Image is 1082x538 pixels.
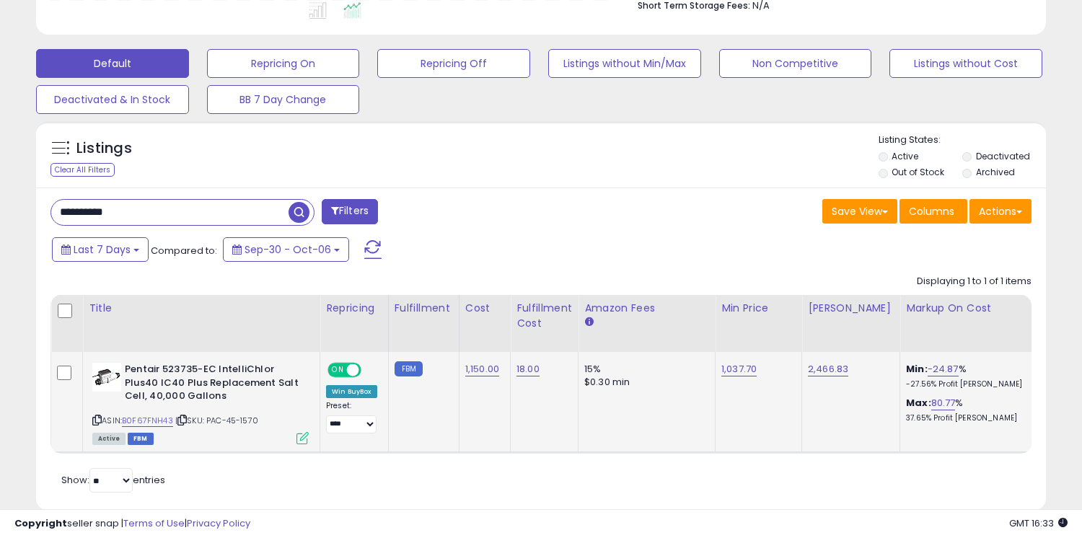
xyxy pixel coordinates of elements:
span: FBM [128,433,154,445]
h5: Listings [76,138,132,159]
button: Last 7 Days [52,237,149,262]
b: Pentair 523735-EC IntelliChlor Plus40 IC40 Plus Replacement Salt Cell, 40,000 Gallons [125,363,300,407]
div: Cost [465,301,504,316]
button: BB 7 Day Change [207,85,360,114]
button: Repricing Off [377,49,530,78]
div: Preset: [326,401,377,433]
a: 80.77 [931,396,956,410]
span: Last 7 Days [74,242,131,257]
div: % [906,397,1026,423]
label: Deactivated [976,150,1030,162]
div: Win BuyBox [326,385,377,398]
button: Save View [822,199,897,224]
div: seller snap | | [14,517,250,531]
div: Displaying 1 to 1 of 1 items [917,275,1032,288]
span: 2025-10-14 16:33 GMT [1009,516,1068,530]
div: Amazon Fees [584,301,709,316]
button: Deactivated & In Stock [36,85,189,114]
strong: Copyright [14,516,67,530]
a: Privacy Policy [187,516,250,530]
button: Listings without Min/Max [548,49,701,78]
button: Filters [322,199,378,224]
button: Listings without Cost [889,49,1042,78]
b: Min: [906,362,928,376]
a: 1,037.70 [721,362,757,376]
div: 15% [584,363,704,376]
p: 37.65% Profit [PERSON_NAME] [906,413,1026,423]
span: Compared to: [151,244,217,257]
span: ON [329,364,347,376]
button: Columns [900,199,967,224]
label: Archived [976,166,1015,178]
button: Sep-30 - Oct-06 [223,237,349,262]
div: Markup on Cost [906,301,1031,316]
div: Clear All Filters [50,163,115,177]
th: The percentage added to the cost of goods (COGS) that forms the calculator for Min & Max prices. [900,295,1037,352]
a: 18.00 [516,362,540,376]
div: Repricing [326,301,382,316]
div: Fulfillment [395,301,453,316]
div: $0.30 min [584,376,704,389]
span: OFF [359,364,382,376]
span: All listings currently available for purchase on Amazon [92,433,126,445]
button: Default [36,49,189,78]
button: Non Competitive [719,49,872,78]
img: 31RsVC96sQL._SL40_.jpg [92,363,121,392]
div: Min Price [721,301,796,316]
small: FBM [395,361,423,376]
span: | SKU: PAC-45-1570 [175,415,258,426]
label: Active [892,150,918,162]
span: Columns [909,204,954,219]
small: Amazon Fees. [584,316,593,329]
b: Max: [906,396,931,410]
span: Sep-30 - Oct-06 [245,242,331,257]
p: -27.56% Profit [PERSON_NAME] [906,379,1026,389]
a: Terms of Use [123,516,185,530]
button: Actions [969,199,1032,224]
a: 1,150.00 [465,362,499,376]
label: Out of Stock [892,166,944,178]
button: Repricing On [207,49,360,78]
div: Fulfillment Cost [516,301,572,331]
div: ASIN: [92,363,309,443]
div: % [906,363,1026,389]
a: -24.87 [928,362,959,376]
p: Listing States: [879,133,1047,147]
span: Show: entries [61,473,165,487]
a: B0F67FNH43 [122,415,173,427]
a: 2,466.83 [808,362,848,376]
div: [PERSON_NAME] [808,301,894,316]
div: Title [89,301,314,316]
